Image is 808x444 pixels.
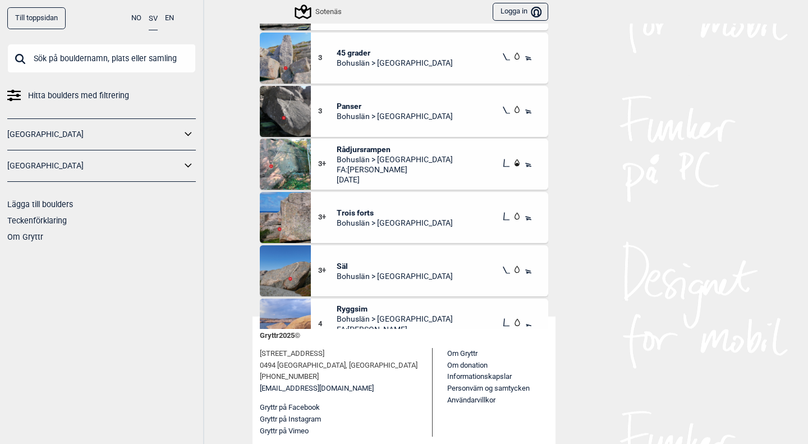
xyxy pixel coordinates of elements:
[149,7,158,30] button: SV
[7,126,181,143] a: [GEOGRAPHIC_DATA]
[318,159,337,169] span: 3+
[337,208,453,218] span: Trois forts
[260,425,309,437] button: Gryttr på Vimeo
[337,218,453,228] span: Bohuslän > [GEOGRAPHIC_DATA]
[260,324,548,348] div: Gryttr 2025 ©
[7,232,43,241] a: Om Gryttr
[447,384,530,392] a: Personvärn og samtycken
[131,7,141,29] button: NO
[260,33,311,84] img: 45 grader
[318,107,337,116] span: 3
[260,86,548,137] div: Panser3PanserBohuslän > [GEOGRAPHIC_DATA]
[260,139,548,190] div: Radjursrampen 2109053+RådjursrampenBohuslän > [GEOGRAPHIC_DATA]FA:[PERSON_NAME][DATE]
[7,200,73,209] a: Lägga till boulders
[337,111,453,121] span: Bohuslän > [GEOGRAPHIC_DATA]
[337,58,453,68] span: Bohuslän > [GEOGRAPHIC_DATA]
[260,371,319,383] span: [PHONE_NUMBER]
[337,304,453,314] span: Ryggsim
[260,360,417,372] span: 0494 [GEOGRAPHIC_DATA], [GEOGRAPHIC_DATA]
[260,299,548,350] div: Ryggsim 2012254RyggsimBohuslän > [GEOGRAPHIC_DATA]FA:[PERSON_NAME][DATE]
[7,88,196,104] a: Hitta boulders med filtrering
[7,158,181,174] a: [GEOGRAPHIC_DATA]
[260,192,311,243] img: Trois forts 190610
[260,33,548,84] div: 45 grader345 graderBohuslän > [GEOGRAPHIC_DATA]
[165,7,174,29] button: EN
[318,53,337,63] span: 3
[260,299,311,350] img: Ryggsim 201225
[318,266,337,276] span: 3+
[260,192,548,243] div: Trois forts 1906103+Trois fortsBohuslän > [GEOGRAPHIC_DATA]
[260,402,320,414] button: Gryttr på Facebook
[337,175,453,185] span: [DATE]
[7,216,67,225] a: Teckenförklaring
[260,139,311,190] img: Radjursrampen 210905
[337,154,453,164] span: Bohuslän > [GEOGRAPHIC_DATA]
[260,245,548,296] div: Sal 1905233+SälBohuslän > [GEOGRAPHIC_DATA]
[337,164,453,175] span: FA: [PERSON_NAME]
[337,324,453,335] span: FA: [PERSON_NAME]
[337,48,453,58] span: 45 grader
[493,3,548,21] button: Logga in
[318,213,337,222] span: 3+
[260,383,374,395] a: [EMAIL_ADDRESS][DOMAIN_NAME]
[337,101,453,111] span: Panser
[7,44,196,73] input: Sök på bouldernamn, plats eller samling
[337,314,453,324] span: Bohuslän > [GEOGRAPHIC_DATA]
[337,271,453,281] span: Bohuslän > [GEOGRAPHIC_DATA]
[260,414,321,425] button: Gryttr på Instagram
[260,348,324,360] span: [STREET_ADDRESS]
[260,245,311,296] img: Sal 190523
[28,88,129,104] span: Hitta boulders med filtrering
[260,86,311,137] img: Panser
[337,144,453,154] span: Rådjursrampen
[337,261,453,271] span: Säl
[447,396,495,404] a: Användarvillkor
[296,5,342,19] div: Sotenäs
[318,319,337,329] span: 4
[7,7,66,29] a: Till toppsidan
[447,361,488,369] a: Om donation
[447,372,512,381] a: Informationskapslar
[447,349,478,358] a: Om Gryttr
